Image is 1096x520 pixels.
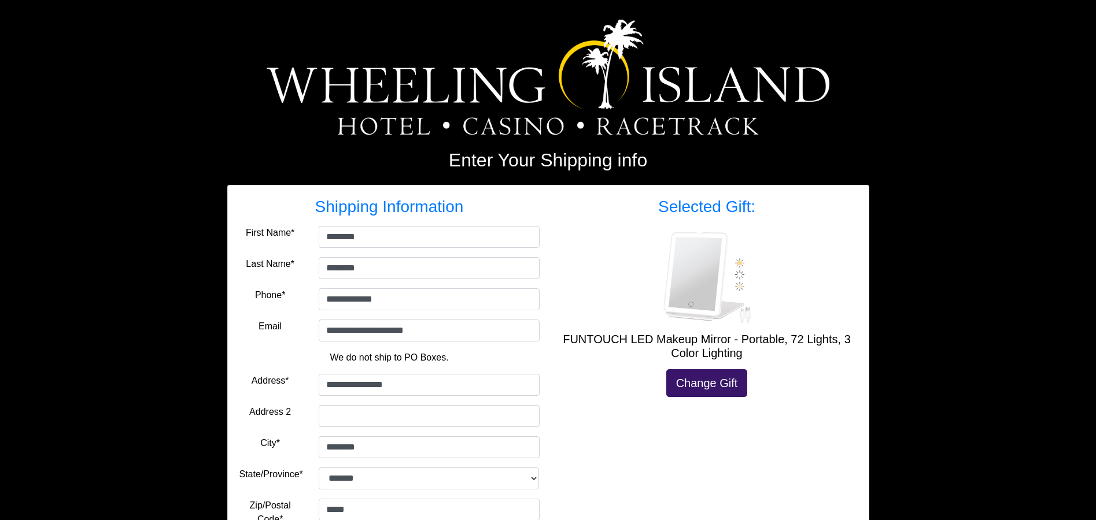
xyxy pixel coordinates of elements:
a: Change Gift [666,369,748,397]
label: First Name* [246,226,294,240]
h5: FUNTOUCH LED Makeup Mirror - Portable, 72 Lights, 3 Color Lighting [557,332,857,360]
h3: Selected Gift: [557,197,857,217]
img: FUNTOUCH LED Makeup Mirror - Portable, 72 Lights, 3 Color Lighting [660,231,753,323]
label: Address 2 [249,405,291,419]
label: Email [259,320,282,333]
label: State/Province* [239,467,303,481]
h3: Shipping Information [239,197,540,217]
h2: Enter Your Shipping info [227,149,869,171]
label: Phone* [255,288,286,302]
label: Address* [252,374,289,388]
label: City* [260,436,280,450]
img: Logo [267,20,829,135]
label: Last Name* [246,257,294,271]
p: We do not ship to PO Boxes. [248,351,531,365]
